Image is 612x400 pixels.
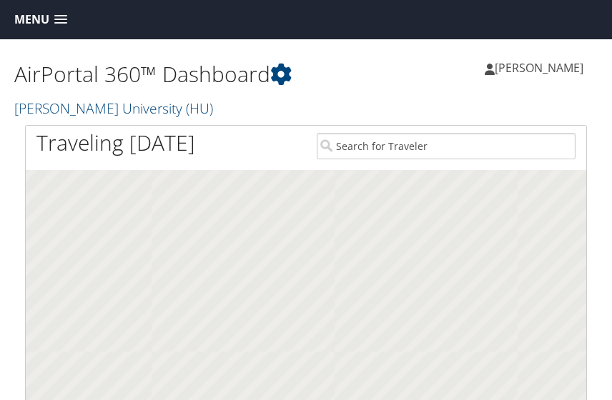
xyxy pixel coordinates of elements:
span: [PERSON_NAME] [495,60,583,76]
h1: Traveling [DATE] [36,128,195,158]
h1: AirPortal 360™ Dashboard [14,59,306,89]
input: Search for Traveler [317,133,576,159]
a: [PERSON_NAME] [485,46,598,89]
a: [PERSON_NAME] University (HU) [14,99,217,118]
a: Menu [7,8,74,31]
span: Menu [14,13,49,26]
